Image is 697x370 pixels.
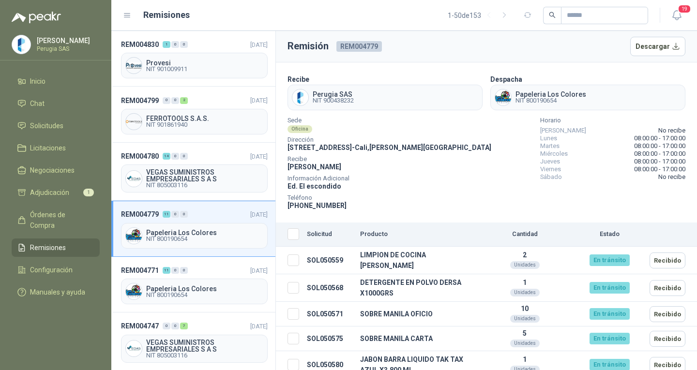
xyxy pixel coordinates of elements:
span: NIT 800190654 [515,98,586,104]
a: Inicio [12,72,100,90]
a: Órdenes de Compra [12,206,100,235]
th: Estado [573,222,646,247]
span: Jueves [540,158,560,165]
span: REM004771 [121,265,159,276]
div: En tránsito [590,308,630,320]
span: NIT 901009911 [146,66,263,72]
span: 08:00:00 - 17:00:00 [634,150,685,158]
span: NIT 805003116 [146,182,263,188]
img: Company Logo [126,228,142,244]
img: Company Logo [126,171,142,187]
div: 0 [171,211,179,218]
div: 0 [171,41,179,48]
span: Papeleria Los Colores [515,91,586,98]
div: 11 [163,267,170,274]
div: En tránsito [590,282,630,294]
button: Recibido [650,331,685,347]
span: Negociaciones [30,165,75,176]
div: 11 [163,211,170,218]
div: 0 [163,323,170,329]
div: 0 [171,267,179,274]
p: [PERSON_NAME] [37,37,97,44]
span: Dirección [288,137,491,142]
span: [DATE] [250,41,268,48]
span: Configuración [30,265,73,275]
div: 0 [180,211,188,218]
span: NIT 800190654 [146,292,263,298]
img: Company Logo [495,89,511,105]
span: Teléfono [288,195,491,200]
span: Lunes [540,134,557,142]
td: En tránsito [573,302,646,326]
h3: Remisión [288,39,329,54]
h1: Remisiones [143,8,190,22]
span: Remisiones [30,242,66,253]
span: Papeleria Los Colores [146,229,263,236]
img: Company Logo [126,58,142,74]
a: Licitaciones [12,139,100,157]
span: Inicio [30,76,45,87]
span: Adjudicación [30,187,69,198]
span: Perugia SAS [313,91,354,98]
td: DETERGENTE EN POLVO DERSA X1000GRS [356,274,476,302]
p: 5 [480,329,569,337]
td: SOL050568 [303,274,356,302]
a: Solicitudes [12,117,100,135]
div: En tránsito [590,254,630,266]
span: Información Adicional [288,176,491,181]
a: REM0047711100[DATE] Company LogoPapeleria Los ColoresNIT 800190654 [111,257,275,312]
span: NIT 900438232 [313,98,354,104]
th: Solicitud [303,222,356,247]
div: 7 [180,323,188,329]
span: No recibe [658,127,685,134]
span: REM004830 [121,39,159,50]
td: SOBRE MANILA OFICIO [356,302,476,326]
a: Manuales y ayuda [12,283,100,301]
span: Solicitudes [30,120,63,131]
span: 08:00:00 - 17:00:00 [634,158,685,165]
div: Unidades [510,289,540,296]
div: 0 [180,41,188,48]
span: search [549,12,556,18]
span: 08:00:00 - 17:00:00 [634,165,685,173]
img: Logo peakr [12,12,61,23]
button: Recibido [650,280,685,296]
a: Chat [12,94,100,113]
div: 0 [163,97,170,104]
a: Remisiones [12,238,100,257]
img: Company Logo [126,114,142,130]
a: REM0047791100[DATE] Company LogoPapeleria Los ColoresNIT 800190654 [111,201,275,256]
span: [DATE] [250,267,268,274]
span: No recibe [658,173,685,181]
th: Producto [356,222,476,247]
a: Negociaciones [12,161,100,179]
div: Oficina [288,125,312,133]
span: Licitaciones [30,143,66,153]
a: REM004799002[DATE] Company LogoFERROTOOLS S.A.S.NIT 901861940 [111,87,275,142]
td: SOL050575 [303,326,356,351]
img: Company Logo [292,89,308,105]
span: REM004780 [121,151,159,162]
span: FERROTOOLS S.A.S. [146,115,263,122]
div: 1 - 50 de 153 [448,8,512,23]
img: Company Logo [12,35,30,54]
div: 0 [171,97,179,104]
span: REM004779 [121,209,159,220]
span: Ed. El escondido [288,182,341,190]
p: Perugia SAS [37,46,97,52]
span: Sábado [540,173,562,181]
a: REM0047801400[DATE] Company LogoVEGAS SUMINISTROS EMPRESARIALES S A SNIT 805003116 [111,143,275,201]
span: [PHONE_NUMBER] [288,202,347,209]
p: 2 [480,251,569,259]
a: Configuración [12,261,100,279]
span: VEGAS SUMINISTROS EMPRESARIALES S A S [146,339,263,353]
span: Martes [540,142,560,150]
span: [PERSON_NAME] [540,127,586,134]
div: 2 [180,97,188,104]
td: SOBRE MANILA CARTA [356,326,476,351]
span: [DATE] [250,323,268,330]
span: 08:00:00 - 17:00:00 [634,134,685,142]
span: Sede [288,118,491,123]
img: Company Logo [126,340,142,356]
span: [DATE] [250,97,268,104]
